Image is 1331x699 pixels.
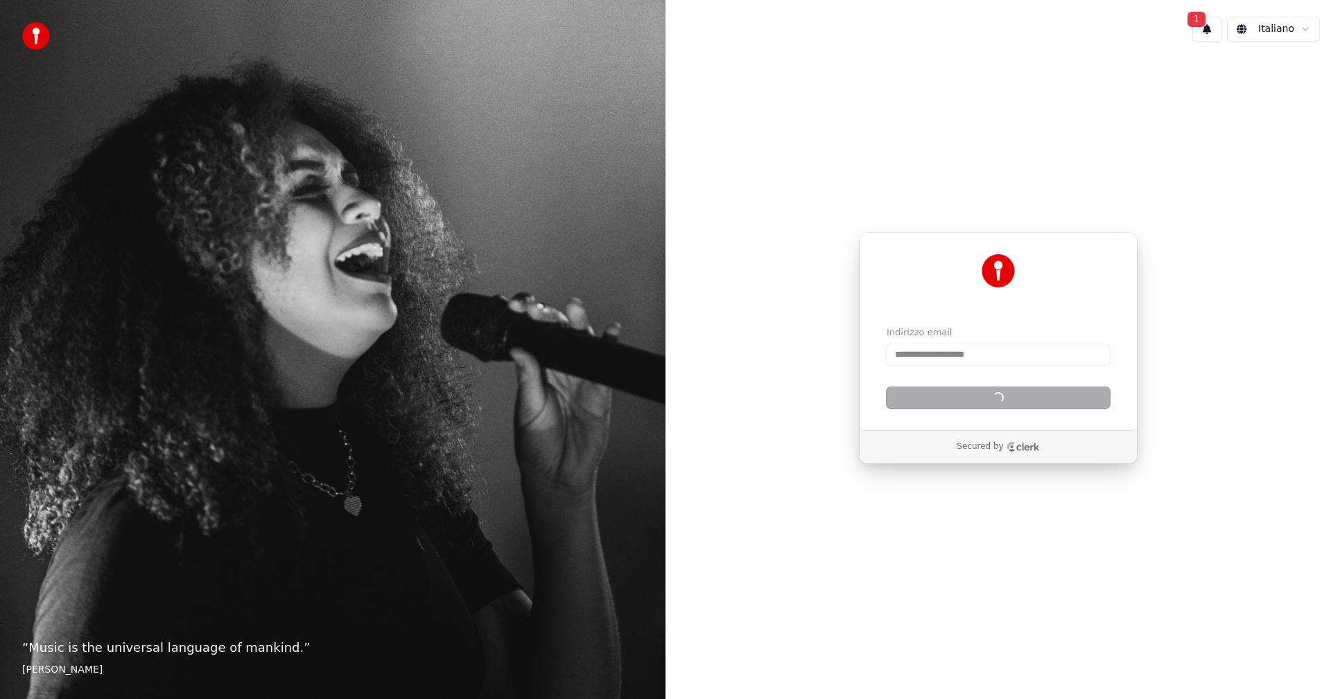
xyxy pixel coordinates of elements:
[1007,442,1040,452] a: Clerk logo
[22,22,50,50] img: youka
[1192,17,1221,42] button: 1
[957,441,1003,452] p: Secured by
[22,638,643,657] p: “ Music is the universal language of mankind. ”
[22,663,643,677] footer: [PERSON_NAME]
[1188,12,1206,27] span: 1
[982,254,1015,287] img: Youka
